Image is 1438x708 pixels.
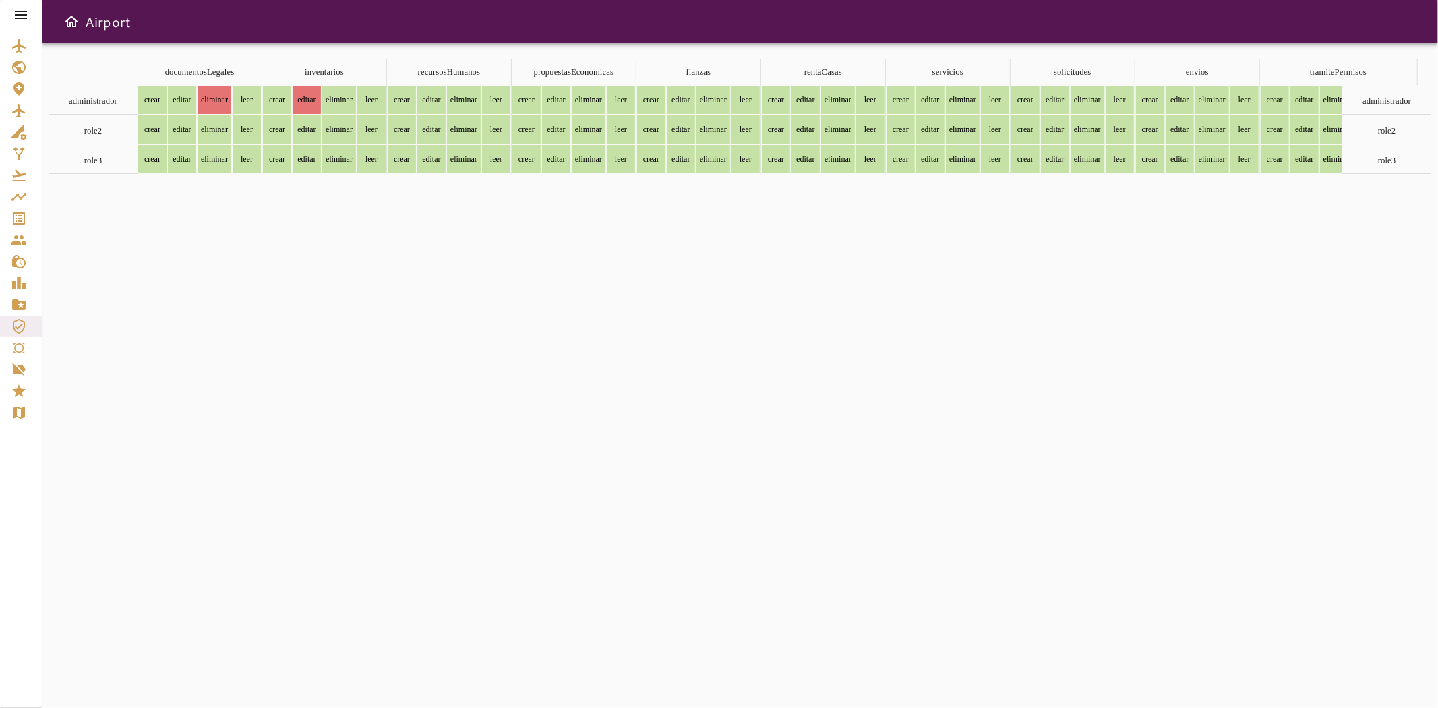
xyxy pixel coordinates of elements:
button: crear [886,115,916,144]
button: editar [1165,85,1195,115]
button: eliminar [446,115,481,144]
button: crear [1260,144,1290,174]
button: eliminar [571,144,606,174]
div: inventarios [262,59,386,85]
button: leer [980,85,1010,115]
button: leer [606,115,636,144]
button: crear [387,85,417,115]
button: eliminar [571,85,606,115]
button: editar [541,144,571,174]
div: fianzas [636,59,760,85]
button: eliminar [322,115,357,144]
button: leer [1230,144,1259,174]
button: eliminar [1319,115,1354,144]
button: eliminar [945,85,980,115]
button: eliminar [1070,144,1105,174]
button: editar [1290,85,1319,115]
button: editar [666,85,696,115]
div: rentaCasas [761,59,885,85]
button: eliminar [1070,85,1105,115]
button: crear [761,85,791,115]
button: crear [761,115,791,144]
button: crear [636,115,666,144]
button: crear [1135,144,1165,174]
button: editar [417,144,446,174]
button: leer [357,85,386,115]
button: crear [1135,115,1165,144]
button: leer [1230,85,1259,115]
button: crear [262,144,292,174]
button: editar [417,85,446,115]
div: administrador [49,85,138,115]
button: leer [1105,85,1135,115]
button: editar [1290,115,1319,144]
button: editar [791,144,820,174]
button: editar [666,144,696,174]
button: leer [606,85,636,115]
button: crear [1260,115,1290,144]
button: eliminar [446,85,481,115]
button: leer [1230,115,1259,144]
button: crear [1135,85,1165,115]
button: editar [292,85,322,115]
div: envios [1135,59,1259,85]
button: leer [232,115,262,144]
button: editar [167,115,197,144]
button: eliminar [197,85,232,115]
button: editar [1290,144,1319,174]
button: editar [666,115,696,144]
button: editar [541,115,571,144]
div: role2 [49,115,138,144]
button: eliminar [1319,85,1354,115]
div: role2 [1342,115,1431,144]
button: eliminar [322,85,357,115]
button: crear [512,85,541,115]
button: leer [980,115,1010,144]
div: propuestasEconomicas [512,59,636,85]
button: editar [1040,85,1070,115]
div: solicitudes [1011,59,1135,85]
button: crear [138,115,167,144]
button: editar [791,115,820,144]
div: tramitePermisos [1260,59,1417,85]
button: crear [262,85,292,115]
button: eliminar [820,115,856,144]
button: leer [357,115,386,144]
button: crear [1011,115,1040,144]
button: crear [1011,144,1040,174]
button: leer [481,115,511,144]
div: documentosLegales [138,59,262,85]
button: editar [1040,144,1070,174]
button: eliminar [1070,115,1105,144]
button: crear [387,144,417,174]
h6: Airport [85,11,131,32]
button: crear [886,144,916,174]
button: leer [731,144,760,174]
div: administrador [1342,85,1431,115]
button: editar [916,115,945,144]
button: eliminar [197,144,232,174]
button: leer [1105,115,1135,144]
button: leer [980,144,1010,174]
button: eliminar [1195,115,1230,144]
button: editar [167,144,197,174]
button: leer [1105,144,1135,174]
button: leer [856,144,885,174]
div: recursosHumanos [387,59,511,85]
button: editar [292,144,322,174]
button: eliminar [945,144,980,174]
button: editar [1165,144,1195,174]
button: leer [731,115,760,144]
button: leer [856,85,885,115]
button: eliminar [820,144,856,174]
button: editar [1040,115,1070,144]
button: crear [761,144,791,174]
button: crear [1260,85,1290,115]
button: eliminar [696,85,731,115]
button: eliminar [322,144,357,174]
button: leer [481,144,511,174]
button: leer [856,115,885,144]
button: crear [512,144,541,174]
button: editar [292,115,322,144]
button: crear [138,144,167,174]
